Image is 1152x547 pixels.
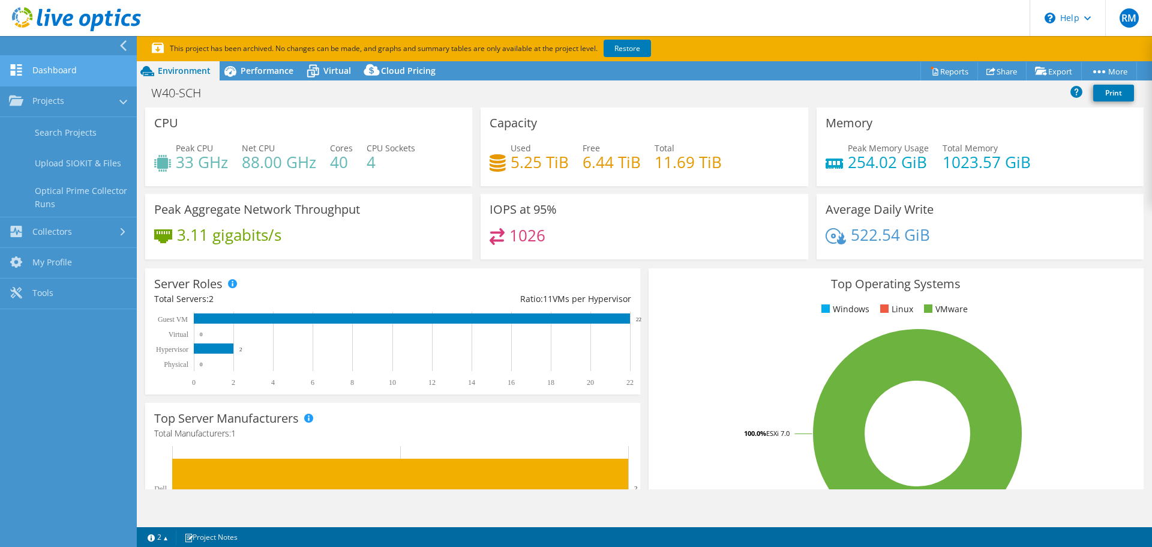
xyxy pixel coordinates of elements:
h3: Server Roles [154,277,223,291]
div: Total Servers: [154,292,392,306]
svg: \n [1045,13,1055,23]
span: Peak Memory Usage [848,142,929,154]
span: Net CPU [242,142,275,154]
tspan: 100.0% [744,429,766,438]
li: VMware [921,303,968,316]
li: Windows [818,303,869,316]
a: Reports [920,62,978,80]
h3: Top Operating Systems [658,277,1135,291]
span: RM [1120,8,1139,28]
h4: 4 [367,156,415,169]
text: 2 [232,378,235,387]
text: 18 [547,378,554,387]
p: This project has been archived. No changes can be made, and graphs and summary tables are only av... [152,42,740,55]
text: 8 [350,378,354,387]
h3: IOPS at 95% [490,203,557,216]
text: 4 [271,378,275,387]
span: Total Memory [943,142,998,154]
span: CPU Sockets [367,142,415,154]
span: Cloud Pricing [381,65,436,76]
span: Peak CPU [176,142,213,154]
text: Dell [154,485,167,493]
span: Cores [330,142,353,154]
text: 22 [636,316,641,322]
text: 22 [626,378,634,387]
span: Performance [241,65,293,76]
a: 2 [139,530,176,545]
span: Total [655,142,674,154]
text: Physical [164,360,188,369]
a: Share [977,62,1027,80]
text: Guest VM [158,315,188,324]
span: 1 [231,428,236,439]
text: Virtual [169,330,189,339]
text: 0 [200,361,203,367]
h3: Top Server Manufacturers [154,412,299,425]
text: 2 [634,485,638,492]
div: Ratio: VMs per Hypervisor [392,292,631,306]
text: 0 [192,378,196,387]
h4: 40 [330,156,353,169]
text: 2 [239,346,242,352]
text: 12 [428,378,436,387]
text: 20 [587,378,594,387]
text: 6 [311,378,314,387]
text: Hypervisor [156,345,188,354]
span: Virtual [323,65,351,76]
h1: W40-SCH [146,86,220,100]
a: Print [1093,85,1134,101]
span: Used [511,142,531,154]
h4: 1023.57 GiB [943,156,1031,169]
h4: 1026 [509,229,545,242]
h4: 3.11 gigabits/s [177,228,281,241]
li: Linux [877,303,913,316]
h3: Peak Aggregate Network Throughput [154,203,360,216]
span: Free [583,142,600,154]
h3: Capacity [490,116,537,130]
span: 11 [543,293,553,304]
a: More [1081,62,1137,80]
h4: 11.69 TiB [655,156,722,169]
text: 14 [468,378,475,387]
a: Restore [604,40,651,57]
h4: 88.00 GHz [242,156,316,169]
h4: 5.25 TiB [511,156,569,169]
text: 16 [508,378,515,387]
h4: 33 GHz [176,156,228,169]
a: Export [1026,62,1082,80]
h4: 522.54 GiB [851,228,930,241]
h3: Average Daily Write [826,203,934,216]
tspan: ESXi 7.0 [766,429,790,438]
span: Environment [158,65,211,76]
h3: Memory [826,116,872,130]
a: Project Notes [176,530,246,545]
text: 0 [200,331,203,337]
text: 10 [389,378,396,387]
h4: 254.02 GiB [848,156,929,169]
h3: CPU [154,116,178,130]
h4: Total Manufacturers: [154,427,631,440]
h4: 6.44 TiB [583,156,641,169]
span: 2 [209,293,214,304]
